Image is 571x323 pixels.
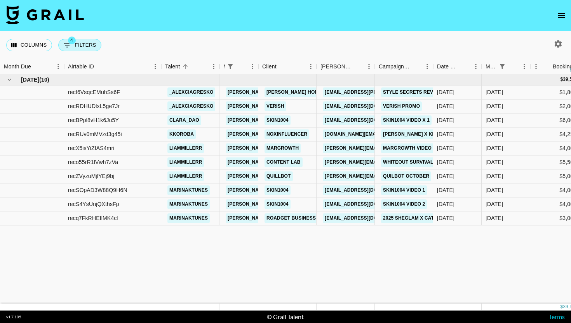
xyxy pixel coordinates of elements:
[486,144,503,152] div: Oct '25
[508,61,519,72] button: Sort
[68,186,127,194] div: recSOpAD3W88Q9H6N
[150,61,161,72] button: Menu
[265,171,293,181] a: quillbot
[68,214,118,222] div: recq7FkRHEIlMK4cl
[381,115,432,125] a: Skin1004 video x 1
[167,213,210,223] a: marinaktunes
[486,214,503,222] div: Oct '25
[554,8,569,23] button: open drawer
[21,76,39,84] span: [DATE]
[486,186,503,194] div: Oct '25
[265,115,291,125] a: SKIN1004
[265,101,286,111] a: verish
[560,304,563,310] div: $
[165,59,180,74] div: Talent
[437,144,454,152] div: 29/07/2025
[226,101,352,111] a: [PERSON_NAME][EMAIL_ADDRESS][DOMAIN_NAME]
[323,157,449,167] a: [PERSON_NAME][EMAIL_ADDRESS][DOMAIN_NAME]
[437,130,454,138] div: 15/09/2025
[486,116,503,124] div: Oct '25
[167,143,204,153] a: liammillerr
[411,61,421,72] button: Sort
[323,143,449,153] a: [PERSON_NAME][EMAIL_ADDRESS][DOMAIN_NAME]
[4,59,31,74] div: Month Due
[323,185,410,195] a: [EMAIL_ADDRESS][DOMAIN_NAME]
[486,200,503,208] div: Oct '25
[265,143,301,153] a: margrowth
[236,61,247,72] button: Sort
[486,102,503,110] div: Oct '25
[320,59,352,74] div: [PERSON_NAME]
[323,199,410,209] a: [EMAIL_ADDRESS][DOMAIN_NAME]
[265,157,303,167] a: Content Lab
[381,157,435,167] a: Whiteout Survival
[167,157,204,167] a: liammillerr
[381,213,514,223] a: 2025 SHEGLAM X Catwoman Collection Campaign
[226,129,352,139] a: [PERSON_NAME][EMAIL_ADDRESS][DOMAIN_NAME]
[68,200,119,208] div: recS4YsUnjQXthsFp
[381,101,422,111] a: Verish promo
[208,61,219,72] button: Menu
[167,101,215,111] a: _alexciagresko
[265,185,291,195] a: SKIN1004
[323,101,410,111] a: [EMAIL_ADDRESS][DOMAIN_NAME]
[226,199,352,209] a: [PERSON_NAME][EMAIL_ADDRESS][DOMAIN_NAME]
[323,213,410,223] a: [EMAIL_ADDRESS][DOMAIN_NAME]
[226,143,352,153] a: [PERSON_NAME][EMAIL_ADDRESS][DOMAIN_NAME]
[486,59,497,74] div: Month Due
[247,61,258,72] button: Menu
[277,61,287,72] button: Sort
[68,130,122,138] div: recRUv0mMVzd3g45i
[437,88,454,96] div: 30/09/2025
[375,59,433,74] div: Campaign (Type)
[549,313,565,320] a: Terms
[167,185,210,195] a: marinaktunes
[265,199,291,209] a: SKIN1004
[68,88,120,96] div: recI6VsqcEMuhSs6F
[482,59,530,74] div: Month Due
[497,61,508,72] div: 1 active filter
[305,61,317,72] button: Menu
[437,59,459,74] div: Date Created
[225,61,236,72] button: Show filters
[519,61,530,72] button: Menu
[31,61,42,72] button: Sort
[258,59,317,74] div: Client
[226,213,352,223] a: [PERSON_NAME][EMAIL_ADDRESS][DOMAIN_NAME]
[58,39,101,51] button: Show filters
[167,171,204,181] a: liammillerr
[542,61,553,72] button: Sort
[68,172,115,180] div: recZVyzuMjlYEj9bj
[226,115,352,125] a: [PERSON_NAME][EMAIL_ADDRESS][DOMAIN_NAME]
[437,214,454,222] div: 25/09/2025
[323,87,449,97] a: [EMAIL_ADDRESS][PERSON_NAME][DOMAIN_NAME]
[560,76,563,83] div: $
[433,59,482,74] div: Date Created
[4,74,15,85] button: hide children
[486,158,503,166] div: Oct '25
[52,61,64,72] button: Menu
[167,87,215,97] a: _alexciagresko
[381,143,437,153] a: margrowth video 5
[437,116,454,124] div: 09/09/2025
[6,5,84,24] img: Grail Talent
[225,61,236,72] div: 1 active filter
[381,185,427,195] a: skin1004 video 1
[437,158,454,166] div: 11/09/2025
[323,129,449,139] a: [DOMAIN_NAME][EMAIL_ADDRESS][DOMAIN_NAME]
[437,102,454,110] div: 04/10/2025
[265,129,309,139] a: noxinfluencer
[68,116,119,124] div: recBPpl8vH1k6Ju5Y
[180,61,191,72] button: Sort
[363,61,375,72] button: Menu
[64,59,161,74] div: Airtable ID
[226,157,352,167] a: [PERSON_NAME][EMAIL_ADDRESS][DOMAIN_NAME]
[379,59,411,74] div: Campaign (Type)
[317,59,375,74] div: Booker
[6,314,21,320] div: v 1.7.105
[352,61,363,72] button: Sort
[421,61,433,72] button: Menu
[94,61,105,72] button: Sort
[486,88,503,96] div: Oct '25
[470,61,482,72] button: Menu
